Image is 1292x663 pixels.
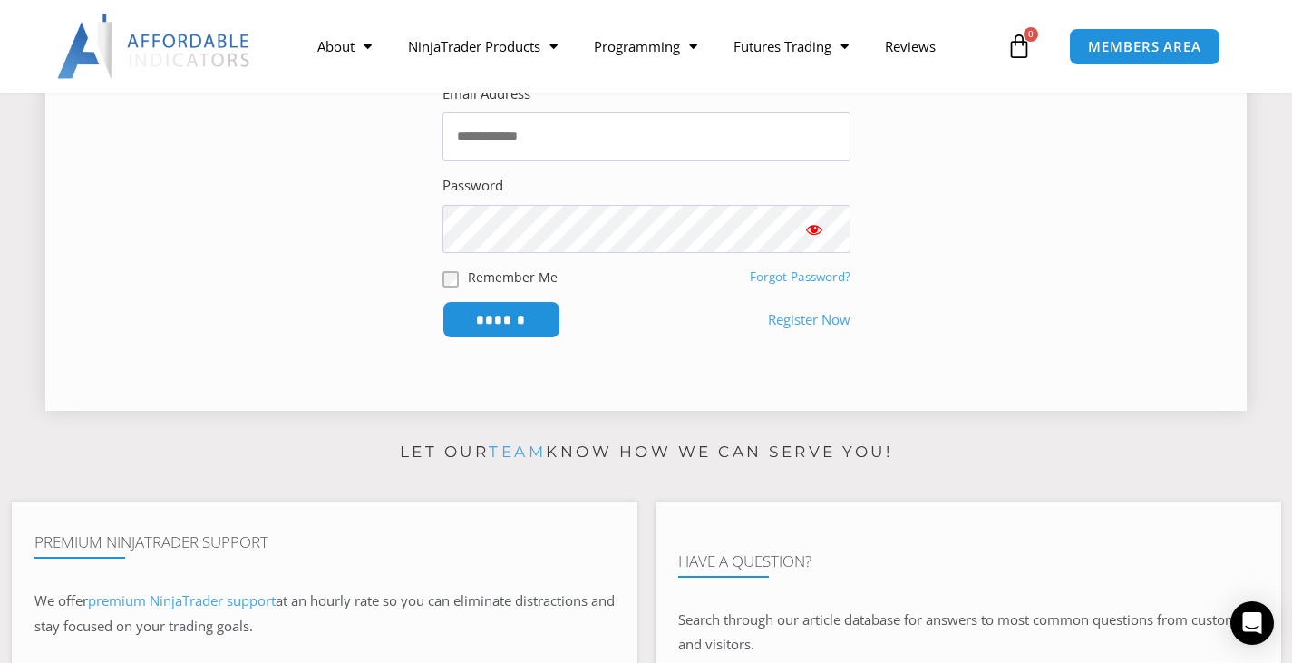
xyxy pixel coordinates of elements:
[34,591,88,609] span: We offer
[768,307,850,333] a: Register Now
[34,533,615,551] h4: Premium NinjaTrader Support
[750,268,850,285] a: Forgot Password?
[576,25,715,67] a: Programming
[12,438,1281,467] p: Let our know how we can serve you!
[299,25,1002,67] nav: Menu
[1069,28,1220,65] a: MEMBERS AREA
[489,443,546,461] a: team
[468,268,558,287] label: Remember Me
[678,608,1258,658] p: Search through our article database for answers to most common questions from customers and visit...
[299,25,390,67] a: About
[57,14,252,79] img: LogoAI | Affordable Indicators – NinjaTrader
[442,173,503,199] label: Password
[979,20,1059,73] a: 0
[34,591,615,635] span: at an hourly rate so you can eliminate distractions and stay focused on your trading goals.
[390,25,576,67] a: NinjaTrader Products
[678,552,1258,570] h4: Have A Question?
[442,82,530,107] label: Email Address
[88,591,276,609] a: premium NinjaTrader support
[867,25,954,67] a: Reviews
[778,205,850,253] button: Show password
[1230,601,1274,645] div: Open Intercom Messenger
[715,25,867,67] a: Futures Trading
[1024,27,1038,42] span: 0
[1088,40,1201,54] span: MEMBERS AREA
